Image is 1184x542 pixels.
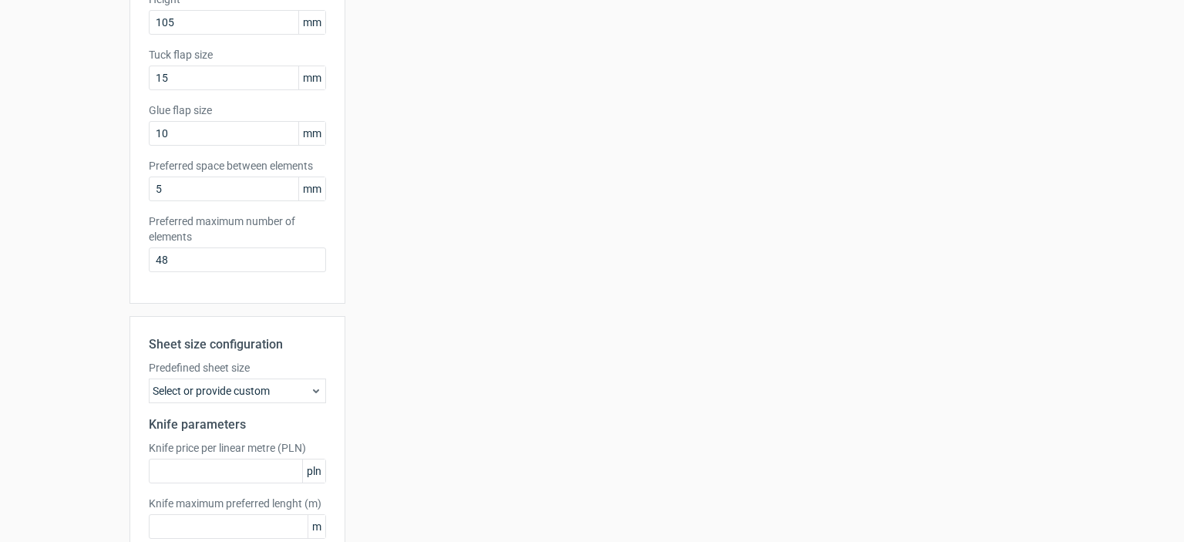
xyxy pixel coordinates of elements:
[298,11,325,34] span: mm
[149,103,326,118] label: Glue flap size
[298,66,325,89] span: mm
[149,440,326,456] label: Knife price per linear metre (PLN)
[298,122,325,145] span: mm
[149,496,326,511] label: Knife maximum preferred lenght (m)
[149,416,326,434] h2: Knife parameters
[302,460,325,483] span: pln
[298,177,325,200] span: mm
[149,214,326,244] label: Preferred maximum number of elements
[149,335,326,354] h2: Sheet size configuration
[149,360,326,375] label: Predefined sheet size
[308,515,325,538] span: m
[149,47,326,62] label: Tuck flap size
[149,158,326,173] label: Preferred space between elements
[149,379,326,403] div: Select or provide custom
